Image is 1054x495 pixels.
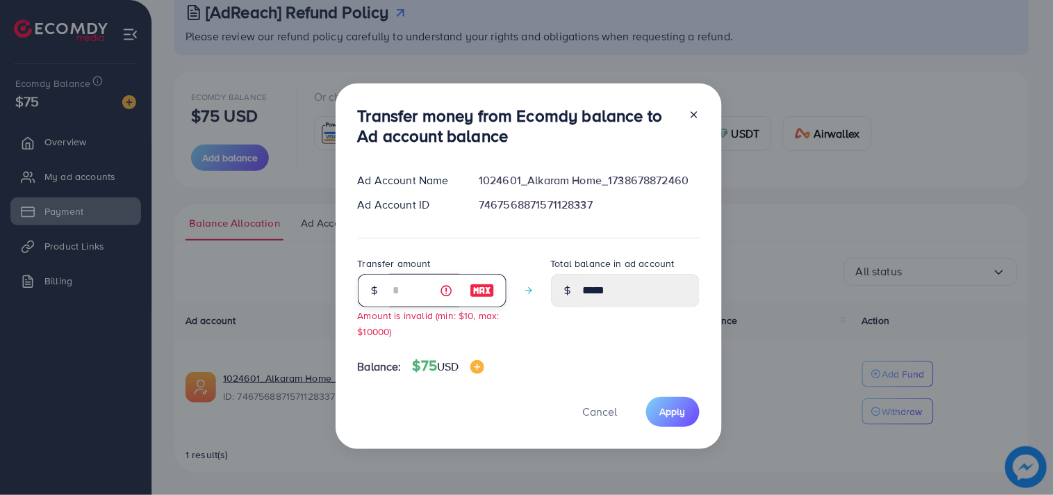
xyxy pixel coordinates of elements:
[413,357,484,375] h4: $75
[358,257,431,270] label: Transfer amount
[347,197,468,213] div: Ad Account ID
[470,360,484,374] img: image
[437,359,459,374] span: USD
[583,404,618,419] span: Cancel
[566,397,635,427] button: Cancel
[660,405,686,419] span: Apply
[468,197,710,213] div: 7467568871571128337
[358,309,500,338] small: Amount is invalid (min: $10, max: $10000)
[347,172,468,188] div: Ad Account Name
[470,282,495,299] img: image
[358,359,402,375] span: Balance:
[358,106,677,146] h3: Transfer money from Ecomdy balance to Ad account balance
[468,172,710,188] div: 1024601_Alkaram Home_1738678872460
[646,397,700,427] button: Apply
[551,257,675,270] label: Total balance in ad account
